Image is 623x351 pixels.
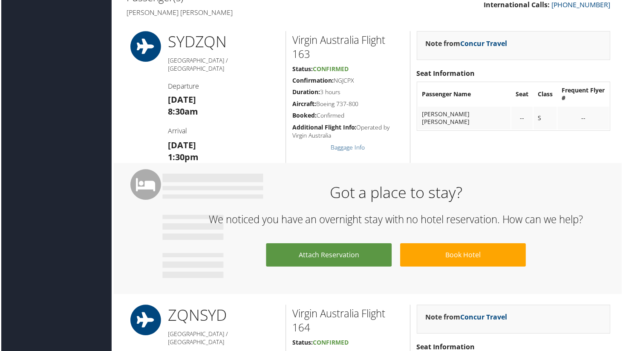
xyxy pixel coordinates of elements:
strong: [DATE] [167,94,195,106]
td: [PERSON_NAME] [PERSON_NAME] [418,107,511,130]
strong: Seat Information [417,69,476,78]
h5: Operated by Virgin Australia [292,124,404,140]
div: -- [563,115,606,122]
h4: Arrival [167,127,279,136]
strong: Aircraft: [292,100,316,108]
h2: Virgin Australia Flight 164 [292,308,404,336]
strong: Status: [292,65,313,73]
h5: 3 hours [292,88,404,97]
strong: Note from [426,39,508,48]
strong: 1:30pm [167,152,198,163]
th: Passenger Name [418,83,511,106]
strong: Status: [292,339,313,348]
strong: Note from [426,314,508,323]
strong: 8:30am [167,106,197,118]
td: S [534,107,558,130]
a: Baggage Info [331,144,365,152]
h1: ZQN SYD [167,306,279,327]
span: Confirmed [313,339,349,348]
strong: Duration: [292,88,320,96]
a: Concur Travel [461,314,508,323]
h5: NGJCPX [292,76,404,85]
strong: Booked: [292,112,317,120]
h5: Boeing 737-800 [292,100,404,109]
h5: Confirmed [292,112,404,120]
strong: Additional Flight Info: [292,124,357,132]
h4: [PERSON_NAME] [PERSON_NAME] [126,8,362,17]
h5: [GEOGRAPHIC_DATA] / [GEOGRAPHIC_DATA] [167,331,279,348]
h1: SYD ZQN [167,31,279,52]
th: Frequent Flyer # [559,83,610,106]
th: Class [534,83,558,106]
div: -- [516,115,529,122]
a: Book Hotel [401,244,527,268]
span: Confirmed [313,65,349,73]
strong: [DATE] [167,140,195,151]
strong: Confirmation: [292,76,334,84]
a: Attach Reservation [266,244,392,268]
a: Concur Travel [461,39,508,48]
h5: [GEOGRAPHIC_DATA] / [GEOGRAPHIC_DATA] [167,56,279,73]
h4: Departure [167,81,279,91]
h2: Virgin Australia Flight 163 [292,33,404,61]
th: Seat [512,83,534,106]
